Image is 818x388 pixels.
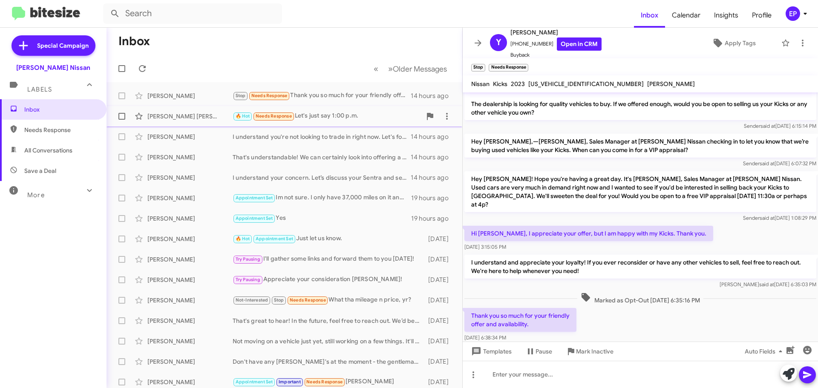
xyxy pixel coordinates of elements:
[147,316,233,325] div: [PERSON_NAME]
[720,281,816,287] span: [PERSON_NAME] [DATE] 6:35:03 PM
[760,160,775,167] span: said at
[557,37,602,51] a: Open in CRM
[236,297,268,303] span: Not-Interested
[16,63,90,72] div: [PERSON_NAME] Nissan
[290,297,326,303] span: Needs Response
[24,126,97,134] span: Needs Response
[411,194,455,202] div: 19 hours ago
[424,255,455,264] div: [DATE]
[510,51,602,59] span: Buyback
[424,235,455,243] div: [DATE]
[24,167,56,175] span: Save a Deal
[103,3,282,24] input: Search
[147,255,233,264] div: [PERSON_NAME]
[306,379,343,385] span: Needs Response
[369,60,383,78] button: Previous
[236,236,250,241] span: 🔥 Hot
[577,292,703,305] span: Marked as Opt-Out [DATE] 6:35:16 PM
[493,80,507,88] span: Kicks
[424,357,455,366] div: [DATE]
[147,357,233,366] div: [PERSON_NAME]
[489,64,528,72] small: Needs Response
[786,6,800,21] div: EP
[471,64,485,72] small: Stop
[463,344,518,359] button: Templates
[634,3,665,28] a: Inbox
[233,132,411,141] div: I understand you're not looking to trade in right now. Let's focus on finding that Armada Platinu...
[743,160,816,167] span: Sender [DATE] 6:07:32 PM
[147,194,233,202] div: [PERSON_NAME]
[536,344,552,359] span: Pause
[12,35,95,56] a: Special Campaign
[147,173,233,182] div: [PERSON_NAME]
[147,92,233,100] div: [PERSON_NAME]
[147,276,233,284] div: [PERSON_NAME]
[511,80,525,88] span: 2023
[424,337,455,345] div: [DATE]
[118,34,150,48] h1: Inbox
[424,316,455,325] div: [DATE]
[518,344,559,359] button: Pause
[528,80,644,88] span: [US_VEHICLE_IDENTIFICATION_NUMBER]
[496,36,501,49] span: Y
[37,41,89,50] span: Special Campaign
[147,112,233,121] div: [PERSON_NAME] [PERSON_NAME]
[236,93,246,98] span: Stop
[236,277,260,282] span: Try Pausing
[233,111,421,121] div: Let's just say 1:00 p.m.
[24,146,72,155] span: All Conversations
[464,334,506,341] span: [DATE] 6:38:34 PM
[707,3,745,28] a: Insights
[760,123,775,129] span: said at
[469,344,512,359] span: Templates
[233,193,411,203] div: Im not sure. I only have 37,000 miles on it and it's in great condition. And best of all it's pai...
[464,134,816,158] p: Hey [PERSON_NAME],—[PERSON_NAME], Sales Manager at [PERSON_NAME] Nissan checking in to let you kn...
[27,191,45,199] span: More
[147,132,233,141] div: [PERSON_NAME]
[744,123,816,129] span: Sender [DATE] 6:15:14 PM
[233,91,411,101] div: Thank you so much for your friendly offer and availability.
[256,236,293,241] span: Appointment Set
[147,235,233,243] div: [PERSON_NAME]
[233,173,411,182] div: I understand your concern. Let’s discuss your Sentra and see how we can help you. Would you like ...
[665,3,707,28] a: Calendar
[279,379,301,385] span: Important
[147,378,233,386] div: [PERSON_NAME]
[147,337,233,345] div: [PERSON_NAME]
[464,71,816,120] p: Hi [PERSON_NAME] this is [PERSON_NAME], Sales Manager at [PERSON_NAME] Nissan. Thanks for being o...
[464,255,816,279] p: I understand and appreciate your loyalty! If you ever reconsider or have any other vehicles to se...
[464,226,713,241] p: Hi [PERSON_NAME], I appreciate your offer, but I am happy with my Kicks. Thank you.
[393,64,447,74] span: Older Messages
[27,86,52,93] span: Labels
[233,153,411,161] div: That's understandable! We can certainly look into offering a competitive price. How much higher w...
[147,153,233,161] div: [PERSON_NAME]
[464,308,576,332] p: Thank you so much for your friendly offer and availability.
[411,173,455,182] div: 14 hours ago
[383,60,452,78] button: Next
[369,60,452,78] nav: Page navigation example
[274,297,284,303] span: Stop
[374,63,378,74] span: «
[233,275,424,285] div: Appreciate your consideration [PERSON_NAME]!
[510,27,602,37] span: [PERSON_NAME]
[233,337,424,345] div: Not moving on a vehicle just yet, still working on a few things. It'll be a little while still. T...
[233,254,424,264] div: I'll gather some links and forward them to you [DATE]!
[233,295,424,305] div: What tha mileage n price, yr?
[690,35,777,51] button: Apply Tags
[24,105,97,114] span: Inbox
[388,63,393,74] span: »
[745,3,778,28] a: Profile
[559,344,620,359] button: Mark Inactive
[233,377,424,387] div: [PERSON_NAME]
[411,92,455,100] div: 14 hours ago
[236,379,273,385] span: Appointment Set
[510,37,602,51] span: [PHONE_NUMBER]
[236,113,250,119] span: 🔥 Hot
[236,216,273,221] span: Appointment Set
[760,215,775,221] span: said at
[471,80,490,88] span: Nissan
